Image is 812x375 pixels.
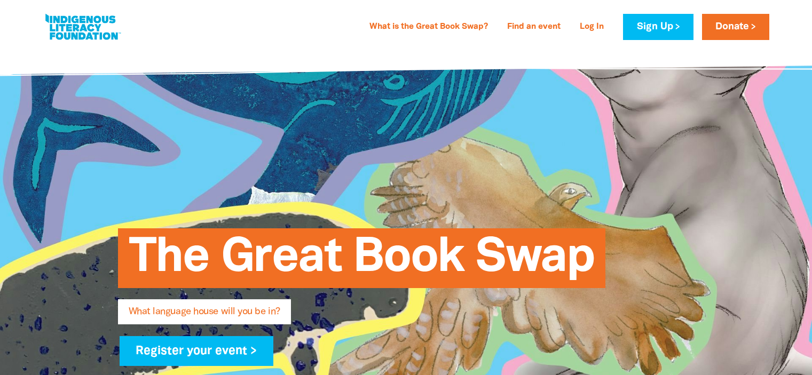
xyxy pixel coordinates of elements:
[363,19,494,36] a: What is the Great Book Swap?
[120,336,274,366] a: Register your event >
[129,307,280,324] span: What language house will you be in?
[501,19,567,36] a: Find an event
[129,236,595,288] span: The Great Book Swap
[702,14,769,40] a: Donate
[573,19,610,36] a: Log In
[623,14,693,40] a: Sign Up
